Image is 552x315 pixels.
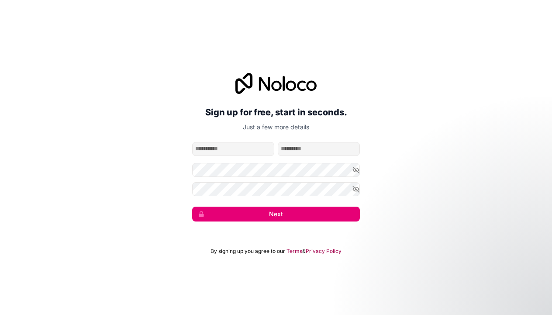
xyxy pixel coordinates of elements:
a: Privacy Policy [306,248,342,255]
h2: Sign up for free, start in seconds. [192,104,360,120]
button: Next [192,207,360,222]
p: Just a few more details [192,123,360,132]
input: Password [192,163,360,177]
iframe: Intercom notifications message [377,249,552,311]
a: Terms [286,248,302,255]
span: By signing up you agree to our [210,248,285,255]
input: given-name [192,142,274,156]
span: & [302,248,306,255]
input: family-name [278,142,360,156]
input: Confirm password [192,182,360,196]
